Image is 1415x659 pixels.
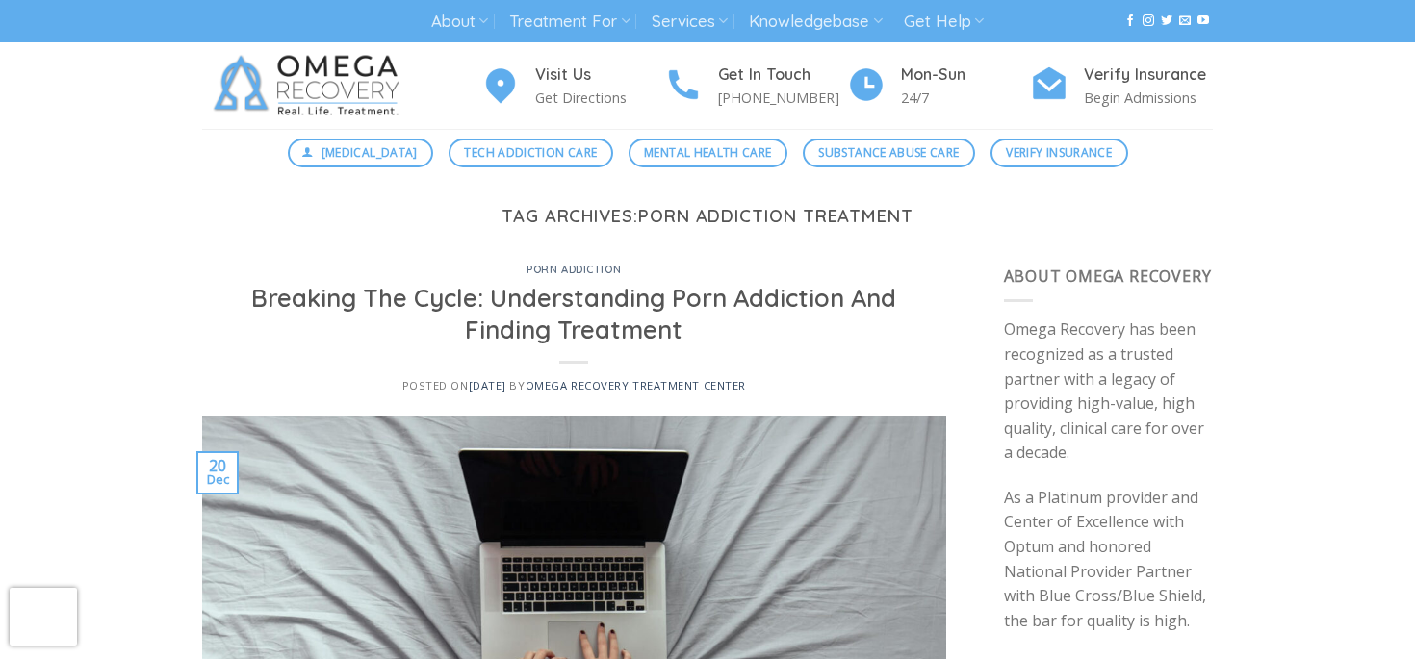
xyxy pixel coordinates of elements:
a: Substance Abuse Care [803,139,975,167]
a: Verify Insurance Begin Admissions [1030,63,1213,110]
p: [PHONE_NUMBER] [718,87,847,109]
p: Omega Recovery has been recognized as a trusted partner with a legacy of providing high-value, hi... [1004,317,1214,466]
a: Breaking The Cycle: Understanding Porn Addiction And Finding Treatment [251,282,896,344]
a: [MEDICAL_DATA] [288,139,434,167]
a: Knowledgebase [749,4,882,39]
span: About Omega Recovery [1004,266,1212,287]
a: Get Help [904,4,984,39]
a: [DATE] [469,378,506,393]
p: Get Directions [535,87,664,109]
a: Mental Health Care [629,139,787,167]
a: Follow on Twitter [1161,14,1172,28]
p: 24/7 [901,87,1030,109]
h4: Get In Touch [718,63,847,88]
a: Treatment For [509,4,630,39]
a: Send us an email [1179,14,1191,28]
h4: Mon-Sun [901,63,1030,88]
a: Get In Touch [PHONE_NUMBER] [664,63,847,110]
a: Follow on Facebook [1124,14,1136,28]
h4: Verify Insurance [1084,63,1213,88]
span: by [509,378,746,393]
a: Tech Addiction Care [449,139,613,167]
span: Tech Addiction Care [464,143,597,162]
a: Follow on YouTube [1197,14,1209,28]
img: Omega Recovery [202,42,419,129]
span: Posted on [402,378,506,393]
span: [MEDICAL_DATA] [322,143,418,162]
a: Services [652,4,728,39]
a: Visit Us Get Directions [481,63,664,110]
iframe: reCAPTCHA [10,588,77,646]
a: About [431,4,488,39]
a: Verify Insurance [990,139,1128,167]
p: As a Platinum provider and Center of Excellence with Optum and honored National Provider Partner ... [1004,486,1214,634]
h1: Tag Archives: [202,206,1213,227]
span: Verify Insurance [1006,143,1112,162]
a: Omega Recovery Treatment Center [526,378,746,393]
span: Substance Abuse Care [818,143,959,162]
span: porn addiction treatment [638,205,913,227]
span: Mental Health Care [644,143,771,162]
a: Porn Addiction [527,263,621,276]
a: Follow on Instagram [1143,14,1154,28]
p: Begin Admissions [1084,87,1213,109]
h4: Visit Us [535,63,664,88]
